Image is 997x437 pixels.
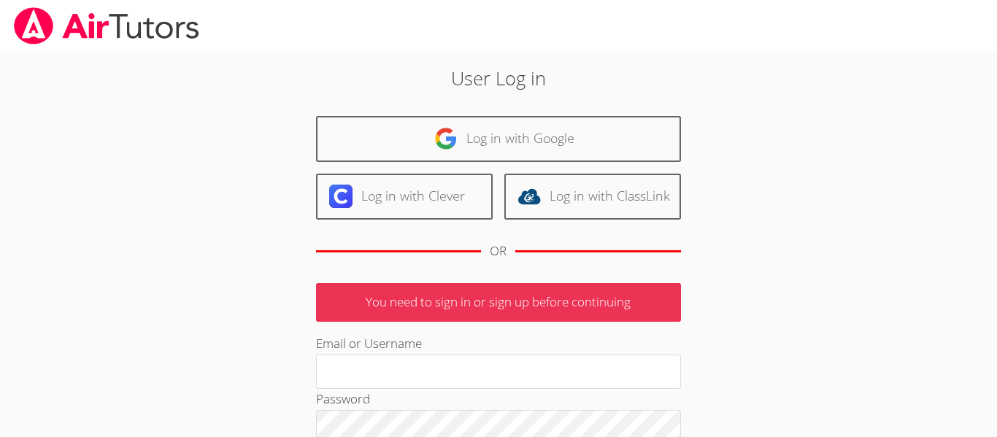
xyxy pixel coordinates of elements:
a: Log in with Clever [316,174,493,220]
a: Log in with ClassLink [504,174,681,220]
a: Log in with Google [316,116,681,162]
img: google-logo-50288ca7cdecda66e5e0955fdab243c47b7ad437acaf1139b6f446037453330a.svg [434,127,458,150]
h2: User Log in [229,64,768,92]
img: classlink-logo-d6bb404cc1216ec64c9a2012d9dc4662098be43eaf13dc465df04b49fa7ab582.svg [517,185,541,208]
label: Password [316,390,370,407]
p: You need to sign in or sign up before continuing [316,283,681,322]
div: OR [490,241,507,262]
label: Email or Username [316,335,422,352]
img: airtutors_banner-c4298cdbf04f3fff15de1276eac7730deb9818008684d7c2e4769d2f7ddbe033.png [12,7,201,45]
img: clever-logo-6eab21bc6e7a338710f1a6ff85c0baf02591cd810cc4098c63d3a4b26e2feb20.svg [329,185,353,208]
